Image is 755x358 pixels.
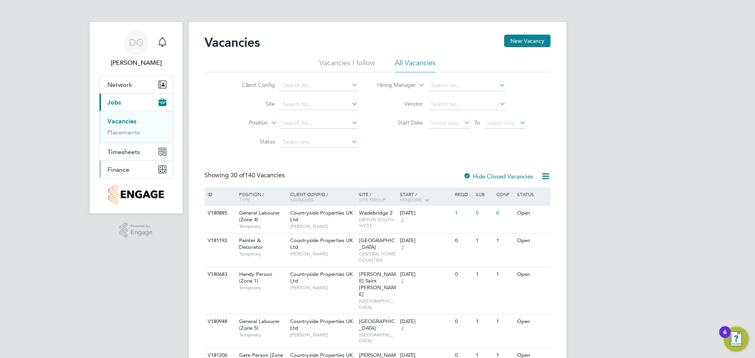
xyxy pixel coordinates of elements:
[494,267,515,282] div: 1
[515,233,549,248] div: Open
[359,298,396,310] span: [GEOGRAPHIC_DATA]
[288,187,357,206] div: Client Config /
[398,187,453,207] div: Start /
[280,80,358,91] input: Search for...
[494,314,515,329] div: 1
[107,117,136,125] a: Vacancies
[724,327,749,352] button: Open Resource Center, 6 new notifications
[99,30,173,68] a: DG[PERSON_NAME]
[107,166,129,173] span: Finance
[453,187,473,201] div: Reqd
[377,100,423,107] label: Vendor
[280,99,358,110] input: Search for...
[206,233,233,248] div: V181192
[290,332,355,338] span: [PERSON_NAME]
[428,80,506,91] input: Search for...
[129,37,144,48] span: DG
[431,119,459,127] span: Select date
[99,111,173,143] div: Jobs
[428,99,506,110] input: Search for...
[453,233,473,248] div: 0
[359,332,396,344] span: [GEOGRAPHIC_DATA]
[239,285,286,291] span: Temporary
[400,318,451,325] div: [DATE]
[239,237,263,250] span: Painter & Decorator
[400,210,451,217] div: [DATE]
[99,161,173,178] button: Finance
[107,129,140,136] a: Placements
[206,206,233,220] div: V180885
[290,223,355,229] span: [PERSON_NAME]
[290,285,355,291] span: [PERSON_NAME]
[474,187,494,201] div: Sub
[515,267,549,282] div: Open
[515,206,549,220] div: Open
[400,244,405,251] span: 2
[494,206,515,220] div: 0
[400,278,405,285] span: 2
[359,237,395,250] span: [GEOGRAPHIC_DATA]
[131,229,153,236] span: Engage
[359,217,396,229] span: DEVON SOUTH-WEST
[131,223,153,229] span: Powered by
[230,81,275,88] label: Client Config
[239,271,272,284] span: Handy Person (Zone 1)
[400,217,405,223] span: 2
[120,223,153,238] a: Powered byEngage
[230,171,245,179] span: 30 of
[206,314,233,329] div: V180948
[239,196,250,203] span: Type
[239,209,280,223] span: General Labourer (Zone 4)
[359,209,392,216] span: Wadebridge 2
[239,332,286,338] span: Temporary
[233,187,288,206] div: Position /
[230,171,285,179] span: 140 Vacancies
[453,206,473,220] div: 1
[223,119,268,127] label: Position
[99,76,173,93] button: Network
[357,187,398,206] div: Site /
[99,58,173,68] span: David Green
[486,119,515,127] span: Select date
[290,251,355,257] span: [PERSON_NAME]
[400,325,405,332] span: 2
[239,223,286,229] span: Temporary
[377,119,423,126] label: Start Date
[474,314,494,329] div: 1
[359,318,395,331] span: [GEOGRAPHIC_DATA]
[107,99,121,106] span: Jobs
[204,35,260,50] h2: Vacancies
[400,271,451,278] div: [DATE]
[290,271,353,284] span: Countryside Properties UK Ltd
[290,237,353,250] span: Countryside Properties UK Ltd
[504,35,551,47] button: New Vacancy
[230,100,275,107] label: Site
[99,143,173,160] button: Timesheets
[723,332,727,342] div: 6
[453,314,473,329] div: 0
[280,137,358,148] input: Select one
[463,173,533,180] label: Hide Closed Vacancies
[515,314,549,329] div: Open
[239,318,280,331] span: General Labourer (Zone 5)
[400,196,422,203] span: Vendors
[359,271,396,297] span: [PERSON_NAME] Saint [PERSON_NAME]
[107,81,132,88] span: Network
[99,94,173,111] button: Jobs
[395,58,436,72] li: All Vacancies
[494,187,515,201] div: Conf
[108,185,164,204] img: countryside-properties-logo-retina.png
[515,187,549,201] div: Status
[99,185,173,204] a: Go to home page
[359,196,386,203] span: Site Group
[107,148,140,156] span: Timesheets
[206,187,233,201] div: ID
[206,267,233,282] div: V180683
[359,251,396,263] span: CENTRAL HOME COUNTIES
[319,58,375,72] li: Vacancies I follow
[230,138,275,145] label: Status
[453,267,473,282] div: 0
[290,318,353,331] span: Countryside Properties UK Ltd
[474,267,494,282] div: 1
[204,171,286,180] div: Showing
